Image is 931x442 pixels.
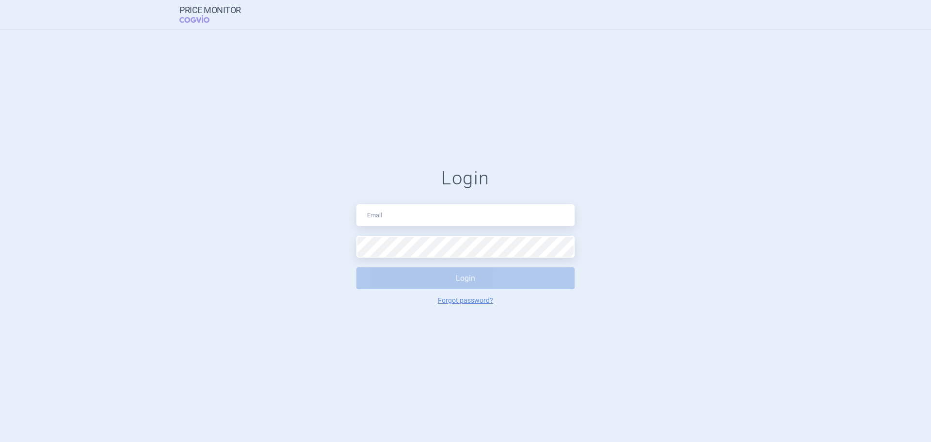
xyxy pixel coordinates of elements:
strong: Price Monitor [179,5,241,15]
h1: Login [356,167,575,190]
a: Price MonitorCOGVIO [179,5,241,24]
a: Forgot password? [438,297,493,304]
button: Login [356,267,575,289]
input: Email [356,204,575,226]
span: COGVIO [179,15,223,23]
